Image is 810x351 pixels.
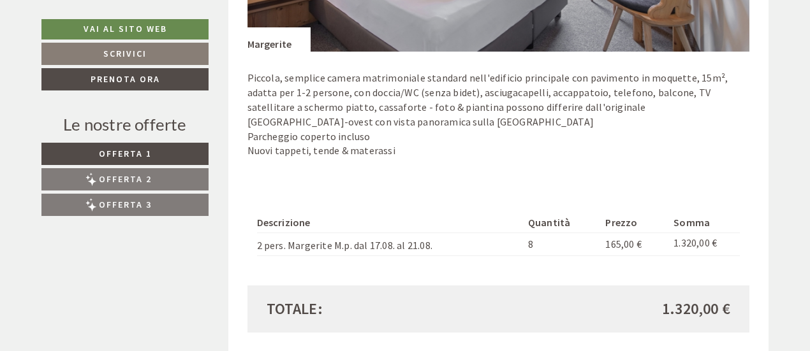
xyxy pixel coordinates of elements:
[247,27,311,52] div: Margerite
[257,233,523,256] td: 2 pers. Margerite M.p. dal 17.08. al 21.08.
[41,113,209,136] div: Le nostre offerte
[41,43,209,65] a: Scrivici
[668,233,740,256] td: 1.320,00 €
[20,62,193,71] small: 20:02
[662,298,730,320] span: 1.320,00 €
[41,19,209,39] a: Vai al sito web
[247,71,750,158] p: Piccola, semplice camera matrimoniale standard nell'edificio principale con pavimento in moquette...
[668,213,740,233] th: Somma
[600,213,668,233] th: Prezzo
[257,298,499,320] div: Totale:
[605,238,642,250] span: 165,00 €
[99,148,152,159] span: Offerta 1
[99,199,152,210] span: Offerta 3
[10,35,199,74] div: Buon giorno, come possiamo aiutarla?
[523,233,601,256] td: 8
[41,68,209,90] a: Prenota ora
[257,213,523,233] th: Descrizione
[20,38,193,48] div: [GEOGRAPHIC_DATA]
[523,213,601,233] th: Quantità
[99,173,152,185] span: Offerta 2
[219,10,284,32] div: domenica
